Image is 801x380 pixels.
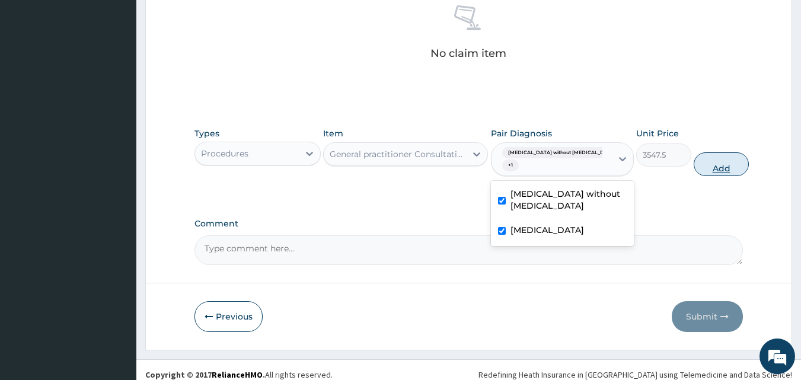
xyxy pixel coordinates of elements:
[62,66,199,82] div: Chat with us now
[510,188,627,212] label: [MEDICAL_DATA] without [MEDICAL_DATA]
[672,301,743,332] button: Submit
[330,148,467,160] div: General practitioner Consultation first outpatient consultation
[491,127,552,139] label: Pair Diagnosis
[194,219,743,229] label: Comment
[502,159,519,171] span: + 1
[323,127,343,139] label: Item
[194,6,223,34] div: Minimize live chat window
[22,59,48,89] img: d_794563401_company_1708531726252_794563401
[69,114,164,234] span: We're online!
[194,129,219,139] label: Types
[212,369,263,380] a: RelianceHMO
[510,224,584,236] label: [MEDICAL_DATA]
[194,301,263,332] button: Previous
[201,148,248,159] div: Procedures
[694,152,749,176] button: Add
[502,147,622,159] span: [MEDICAL_DATA] without [MEDICAL_DATA]
[6,254,226,295] textarea: Type your message and hit 'Enter'
[430,47,506,59] p: No claim item
[636,127,679,139] label: Unit Price
[145,369,265,380] strong: Copyright © 2017 .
